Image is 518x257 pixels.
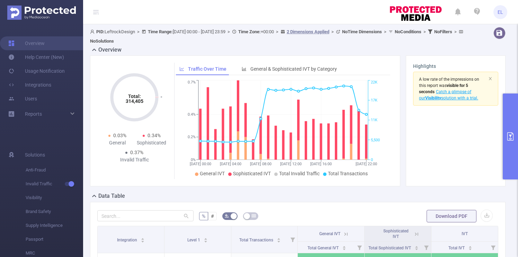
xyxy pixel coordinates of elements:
input: Search... [97,210,194,221]
span: LeftrockDesign [DATE] 00:00 - [DATE] 23:59 +00:00 [90,29,465,44]
div: Sort [342,245,346,249]
i: icon: caret-down [342,247,346,249]
span: Catch a glimpse of our solution with a trial. [419,89,478,100]
tspan: 314,405 [126,98,143,104]
i: icon: caret-up [342,245,346,247]
div: Invalid Traffic [117,156,152,163]
b: No Solutions [90,38,114,44]
span: General IVT [200,171,225,176]
b: No Filters [434,29,452,34]
button: Download PDF [427,210,476,222]
div: Sort [204,237,208,241]
span: 0.34% [148,133,161,138]
i: icon: caret-down [468,247,472,249]
span: was [419,83,468,94]
span: 0.37% [130,150,143,155]
span: > [225,29,232,34]
span: Level 1 [187,238,201,242]
span: > [135,29,142,34]
span: Total Sophisticated IVT [368,246,412,250]
span: Traffic Over Time [188,66,226,72]
a: Usage Notification [8,64,65,78]
span: > [329,29,336,34]
span: Anti-Fraud [26,163,83,177]
i: icon: user [90,29,96,34]
span: > [382,29,388,34]
i: icon: bar-chart [242,67,247,71]
i: icon: bg-colors [225,214,229,218]
div: Sort [277,237,281,241]
i: icon: caret-up [141,237,144,239]
tspan: 11K [371,118,377,123]
span: Total IVT [448,246,466,250]
span: Total Transactions [328,171,368,176]
i: icon: caret-down [141,240,144,242]
span: % [202,213,205,219]
tspan: [DATE] 00:00 [190,162,211,166]
span: Reports [25,111,42,117]
i: Filter menu [421,242,431,253]
tspan: 5,500 [371,138,380,142]
a: Integrations [8,78,51,92]
b: Time Zone: [238,29,261,34]
tspan: [DATE] 16:00 [310,162,332,166]
a: Help Center (New) [8,50,64,64]
button: icon: close [488,75,492,82]
span: Sophisticated IVT [233,171,271,176]
i: icon: caret-down [277,240,280,242]
i: icon: caret-down [415,247,419,249]
div: Sort [468,245,472,249]
tspan: [DATE] 04:00 [220,162,241,166]
i: icon: caret-up [468,245,472,247]
i: Filter menu [488,242,498,253]
b: Visibility [425,96,441,100]
i: icon: caret-up [204,237,208,239]
span: General & Sophisticated IVT by Category [250,66,337,72]
i: icon: caret-up [415,245,419,247]
tspan: [DATE] 08:00 [250,162,271,166]
i: icon: table [252,214,256,218]
u: 2 Dimensions Applied [287,29,329,34]
span: IVT [462,231,468,236]
tspan: [DATE] 22:00 [356,162,377,166]
tspan: 0.2% [188,135,196,140]
span: General IVT [319,231,340,236]
b: No Conditions [395,29,421,34]
span: Visibility [26,191,83,205]
div: Sophisticated [134,139,169,147]
h3: Highlights [413,63,498,70]
tspan: 22K [371,80,377,85]
a: Overview [8,36,45,50]
tspan: 17K [371,98,377,103]
b: No Time Dimensions [342,29,382,34]
span: A low rate of the impressions on this report [419,77,479,88]
span: # [211,213,214,219]
span: Total Invalid Traffic [279,171,320,176]
span: 0.03% [113,133,126,138]
span: > [274,29,280,34]
span: Supply Intelligence [26,219,83,232]
i: Filter menu [355,242,364,253]
h2: Data Table [98,192,125,200]
h2: Overview [98,46,122,54]
span: > [421,29,428,34]
span: Integration [117,238,138,242]
span: Passport [26,232,83,246]
i: Filter menu [288,226,297,253]
a: Reports [25,107,42,121]
b: PID: [96,29,105,34]
tspan: 0.7% [188,80,196,85]
a: Users [8,92,37,106]
div: Sort [141,237,145,241]
b: Time Range: [148,29,173,34]
tspan: 0% [191,158,196,162]
span: Total General IVT [307,246,340,250]
span: > [452,29,459,34]
span: Solutions [25,148,45,162]
span: Total Transactions [239,238,274,242]
span: Invalid Traffic [26,177,83,191]
i: icon: close [488,77,492,81]
tspan: 0 [371,158,373,162]
i: icon: caret-down [204,240,208,242]
i: icon: caret-up [277,237,280,239]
